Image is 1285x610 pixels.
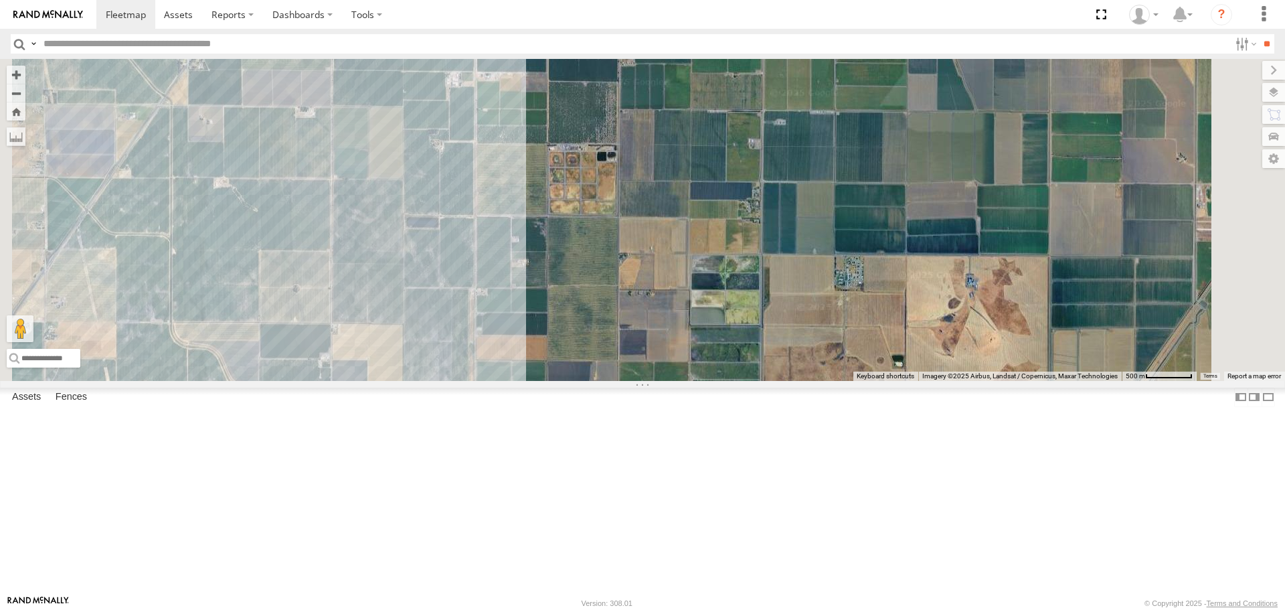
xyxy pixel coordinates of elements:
[922,372,1118,380] span: Imagery ©2025 Airbus, Landsat / Copernicus, Maxar Technologies
[7,66,25,84] button: Zoom in
[7,597,69,610] a: Visit our Website
[13,10,83,19] img: rand-logo.svg
[1262,388,1275,407] label: Hide Summary Table
[1207,599,1278,607] a: Terms and Conditions
[7,84,25,102] button: Zoom out
[5,388,48,407] label: Assets
[7,315,33,342] button: Drag Pegman onto the map to open Street View
[1234,388,1248,407] label: Dock Summary Table to the Left
[1227,372,1281,380] a: Report a map error
[49,388,94,407] label: Fences
[1122,372,1197,381] button: Map Scale: 500 m per 67 pixels
[1144,599,1278,607] div: © Copyright 2025 -
[7,102,25,121] button: Zoom Home
[7,127,25,146] label: Measure
[28,34,39,54] label: Search Query
[1248,388,1261,407] label: Dock Summary Table to the Right
[1124,5,1163,25] div: David Lowrie
[1126,372,1145,380] span: 500 m
[582,599,632,607] div: Version: 308.01
[857,372,914,381] button: Keyboard shortcuts
[1262,149,1285,168] label: Map Settings
[1230,34,1259,54] label: Search Filter Options
[1211,4,1232,25] i: ?
[1203,373,1217,378] a: Terms (opens in new tab)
